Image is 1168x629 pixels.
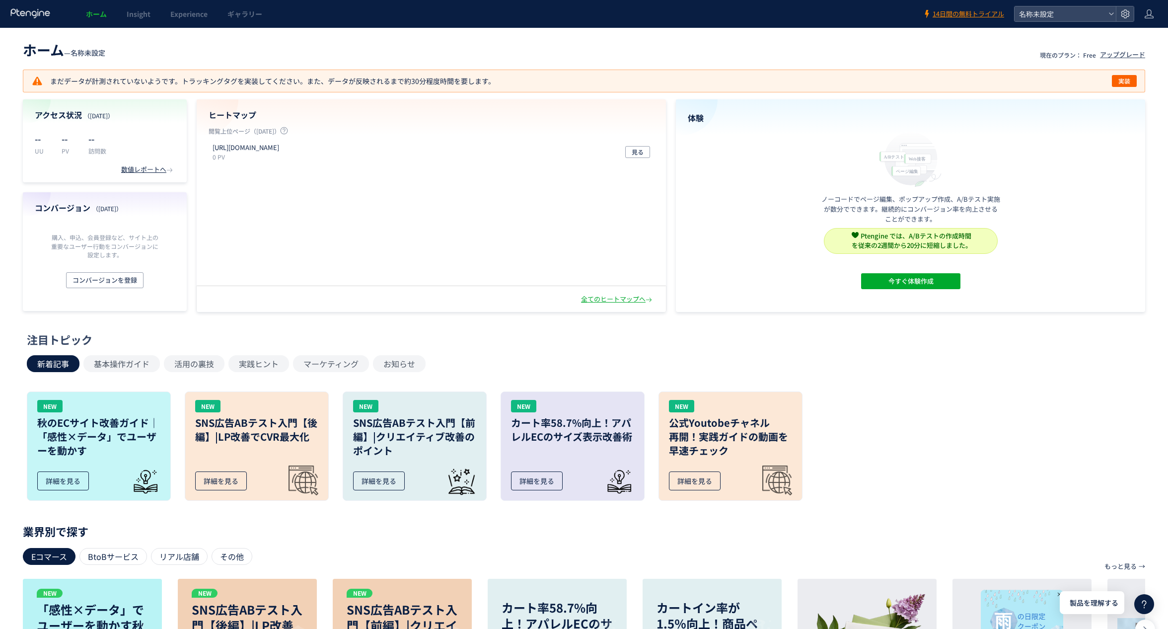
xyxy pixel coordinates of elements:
p: 購入、申込、会員登録など、サイト上の重要なユーザー行動をコンバージョンに設定します。 [49,233,161,258]
div: NEW [353,400,378,412]
button: 見る [625,146,650,158]
a: NEW公式Youtobeチャネル再開！実践ガイドの動画を早速チェック詳細を見る [658,392,803,501]
button: 実装 [1112,75,1137,87]
span: 今すぐ体験作成 [888,273,933,289]
h3: 秋のECサイト改善ガイド｜「感性×データ」でユーザーを動かす [37,416,160,458]
button: マーケティング [293,355,369,372]
p: 0 PV [213,153,283,161]
p: -- [35,131,50,147]
p: まだデータが計測されていないようです。トラッキングタグを実装してください。また、データが反映されるまで約30分程度時間を要します。 [31,75,495,87]
p: NEW [347,589,372,598]
div: 数値レポートへ [121,165,175,174]
div: 詳細を見る [195,472,247,490]
span: 名称未設定 [1016,6,1104,21]
div: 詳細を見る [37,472,89,490]
p: -- [88,131,106,147]
p: ノーコードでページ編集、ポップアップ作成、A/Bテスト実施が数分でできます。継続的にコンバージョン率を向上させることができます。 [821,194,1000,224]
div: 詳細を見る [353,472,405,490]
div: 詳細を見る [669,472,721,490]
div: NEW [37,400,63,412]
p: 現在のプラン： Free [1040,51,1096,59]
span: （[DATE]） [92,204,122,213]
div: 注目トピック [27,332,1136,347]
a: NEWSNS広告ABテスト入門【後編】|LP改善でCVR最大化詳細を見る [185,392,329,501]
div: NEW [511,400,536,412]
h3: カート率58.7%向上！アパレルECのサイズ表示改善術 [511,416,634,444]
p: もっと見る [1104,558,1137,575]
p: 業界別で探す [23,528,1145,534]
span: Insight [127,9,150,19]
div: 全てのヒートマップへ [581,295,654,304]
div: その他 [212,548,252,565]
h4: ヒートマップ [209,109,654,121]
button: 新着記事 [27,355,79,372]
span: 14日間の無料トライアル [933,9,1004,19]
p: https://power.idemitsu.com [213,143,279,153]
p: NEW [192,589,218,598]
div: BtoBサービス [79,548,147,565]
p: 閲覧上位ページ（[DATE]） [209,127,654,139]
div: NEW [195,400,220,412]
button: 活用の裏技 [164,355,224,372]
h3: SNS広告ABテスト入門【前編】|クリエイティブ改善のポイント [353,416,476,458]
p: → [1139,558,1145,575]
img: svg+xml,%3c [852,232,859,238]
span: 名称未設定 [71,48,105,58]
span: Ptengine では、A/Bテストの作成時間 を従来の2週間から20分に短縮しました。 [852,231,972,250]
button: 基本操作ガイド [83,355,160,372]
div: リアル店舗 [151,548,208,565]
span: 実装 [1118,75,1130,87]
h3: SNS広告ABテスト入門【後編】|LP改善でCVR最大化 [195,416,318,444]
span: 製品を理解する [1070,598,1118,608]
h4: 体験 [688,112,1133,124]
h3: 公式Youtobeチャネル 再開！実践ガイドの動画を 早速チェック [669,416,792,458]
span: コンバージョンを登録 [73,272,137,288]
div: NEW [669,400,694,412]
button: コンバージョンを登録 [66,272,144,288]
span: ホーム [86,9,107,19]
p: PV [62,147,76,155]
a: NEW秋のECサイト改善ガイド｜「感性×データ」でユーザーを動かす詳細を見る [27,392,171,501]
h4: コンバージョン [35,202,175,214]
div: — [23,40,105,60]
p: UU [35,147,50,155]
a: NEWSNS広告ABテスト入門【前編】|クリエイティブ改善のポイント詳細を見る [343,392,487,501]
button: 実践ヒント [228,355,289,372]
div: Eコマース [23,548,75,565]
button: 今すぐ体験作成 [861,273,960,289]
span: 見る [632,146,644,158]
span: ホーム [23,40,64,60]
img: home_experience_onbo_jp-C5-EgdA0.svg [875,130,947,188]
div: 詳細を見る [511,472,563,490]
button: お知らせ [373,355,426,372]
div: アップグレード [1100,50,1145,60]
span: ギャラリー [227,9,262,19]
p: -- [62,131,76,147]
p: 訪問数 [88,147,106,155]
p: NEW [37,589,63,598]
a: NEWカート率58.7%向上！アパレルECのサイズ表示改善術詳細を見る [501,392,645,501]
span: （[DATE]） [84,111,114,120]
span: Experience [170,9,208,19]
a: 14日間の無料トライアル [923,9,1004,19]
h4: アクセス状況 [35,109,175,121]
